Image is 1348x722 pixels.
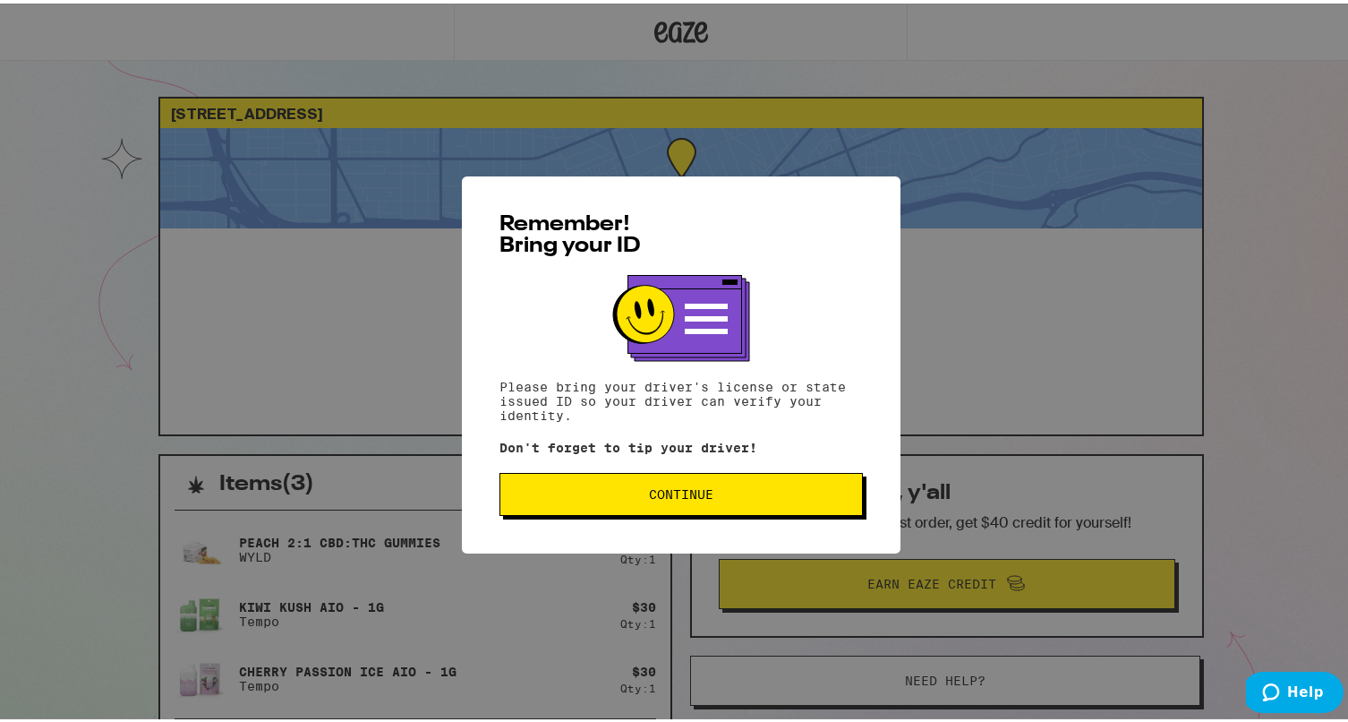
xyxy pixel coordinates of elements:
[499,437,863,451] p: Don't forget to tip your driver!
[499,376,863,419] p: Please bring your driver's license or state issued ID so your driver can verify your identity.
[649,485,713,497] span: Continue
[1246,668,1344,713] iframe: Opens a widget where you can find more information
[499,211,641,254] span: Remember! Bring your ID
[499,469,863,512] button: Continue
